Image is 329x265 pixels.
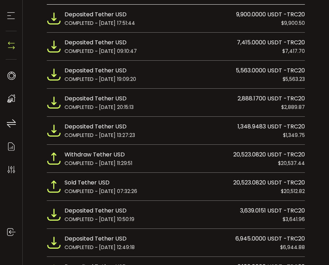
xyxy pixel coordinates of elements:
[65,215,134,223] span: COMPLETED ~ [DATE] 10:50:19
[65,19,135,27] span: COMPLETED ~ [DATE] 17:51:44
[6,40,17,51] img: N4P5cjLOiQAAAABJRU5ErkJggg==
[65,94,127,103] span: Deposited Tether USD
[65,206,127,215] span: Deposited Tether USD
[65,243,135,251] span: COMPLETED ~ [DATE] 12:49:18
[65,178,110,187] span: Sold Tether USD
[65,187,137,195] span: COMPLETED ~ [DATE] 07:32:26
[65,10,127,19] span: Deposited Tether USD
[65,159,132,167] span: COMPLETED ~ [DATE] 11:29:51
[65,150,125,159] span: Withdraw Tether USD
[65,47,137,55] span: COMPLETED ~ [DATE] 09:10:47
[65,75,136,83] span: COMPLETED ~ [DATE] 19:09:20
[65,66,127,75] span: Deposited Tether USD
[65,131,135,139] span: COMPLETED ~ [DATE] 13:27:23
[170,11,329,265] iframe: Chat Widget
[65,103,134,111] span: COMPLETED ~ [DATE] 20:15:13
[236,10,305,19] span: 9,900.0000 USDT -TRC20
[65,38,127,47] span: Deposited Tether USD
[65,122,127,131] span: Deposited Tether USD
[65,234,127,243] span: Deposited Tether USD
